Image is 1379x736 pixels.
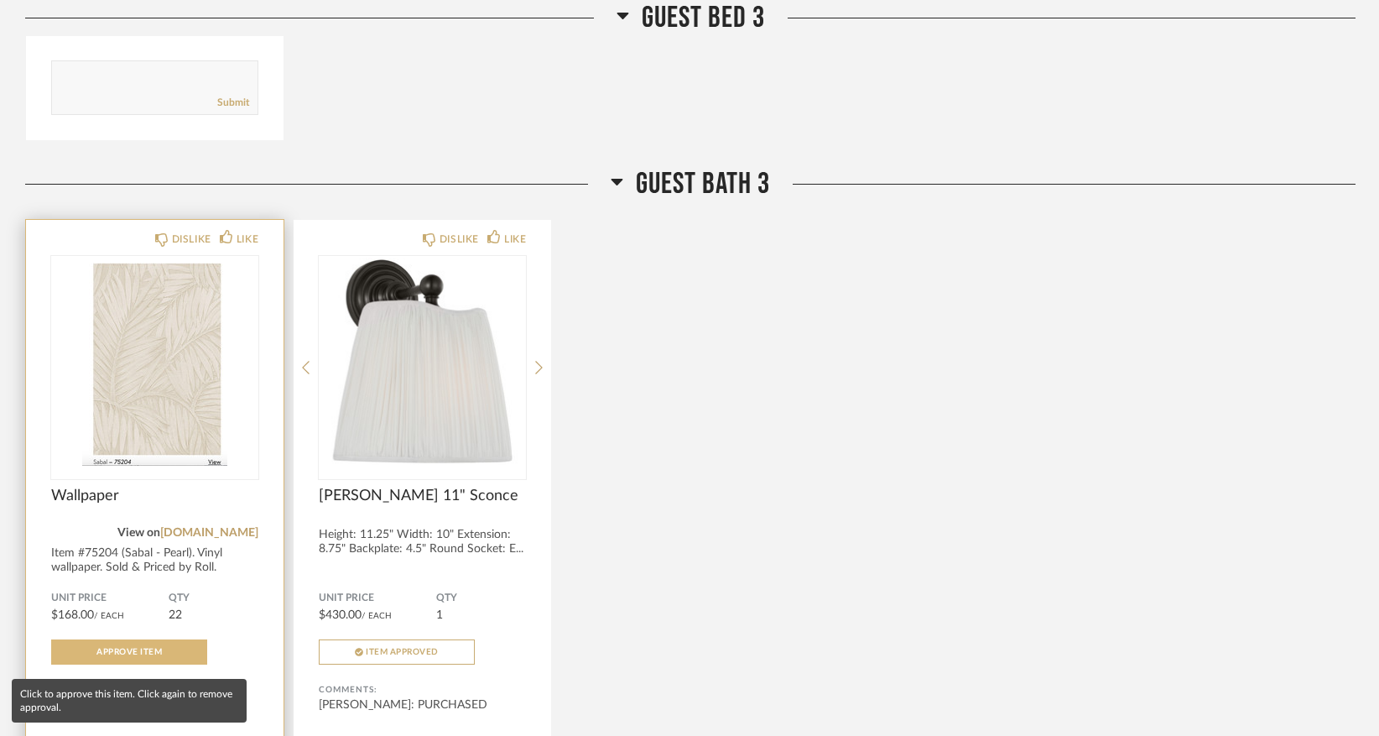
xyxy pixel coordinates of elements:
div: DISLIKE [440,231,479,248]
span: Wallpaper [51,487,258,505]
a: Submit [217,96,249,110]
div: LIKE [504,231,526,248]
a: [DOMAIN_NAME] [160,527,258,539]
div: LIKE [237,231,258,248]
span: [PERSON_NAME] 11" Sconce [319,487,526,505]
span: Unit Price [51,592,169,605]
span: View on [117,527,160,539]
span: / Each [362,612,392,620]
span: Approve Item [96,648,162,656]
div: 0 [319,256,526,466]
span: Item Approved [366,648,439,656]
span: 22 [169,609,182,621]
button: Approve Item [51,639,207,665]
div: DISLIKE [172,231,211,248]
img: undefined [319,256,526,466]
div: Height: 11.25" Width: 10" Extension: 8.75" Backplate: 4.5" Round Socket: E... [319,528,526,556]
span: / Each [94,612,124,620]
span: Guest Bath 3 [636,166,770,202]
div: 0 [51,256,258,466]
span: $430.00 [319,609,362,621]
div: Item #75204 (Sabal - Pearl). Vinyl wallpaper. Sold & Priced by Roll. [51,546,258,575]
span: $168.00 [51,609,94,621]
span: Unit Price [319,592,436,605]
span: QTY [169,592,258,605]
button: Item Approved [319,639,475,665]
span: QTY [436,592,526,605]
div: Comments: [319,681,526,698]
span: 1 [436,609,443,621]
div: [PERSON_NAME]: PURCHASED [319,697,526,713]
img: undefined [51,256,258,466]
